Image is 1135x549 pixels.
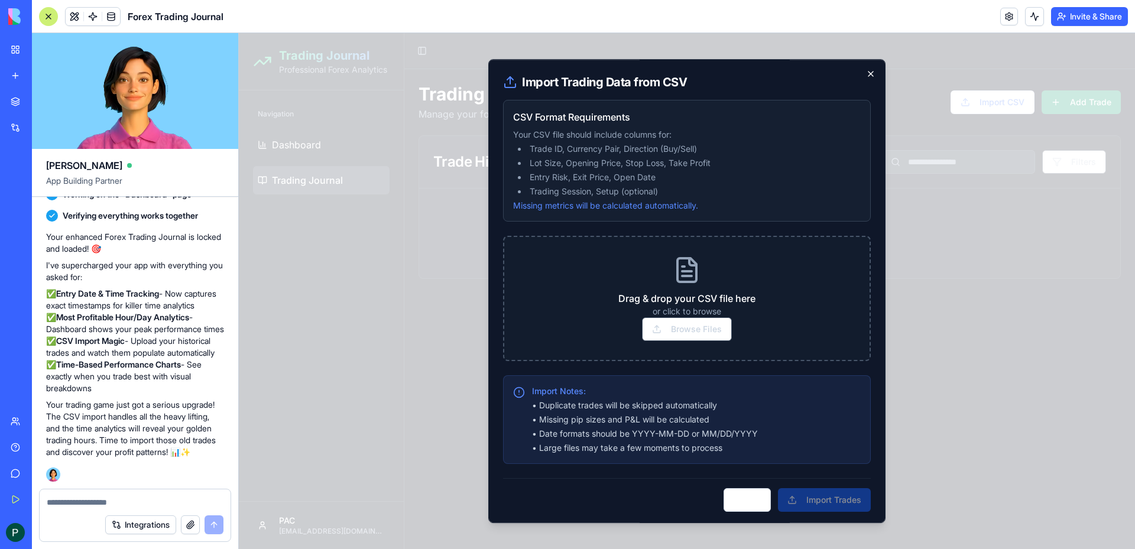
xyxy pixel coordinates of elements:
[274,167,622,178] p: Missing metrics will be calculated automatically.
[1051,7,1128,26] button: Invite & Share
[46,288,224,394] p: ✅ - Now captures exact timestamps for killer time analytics ✅ - Dashboard shows your peak perform...
[46,259,224,283] p: I've supercharged your app with everything you asked for:
[293,395,519,407] li: • Date formats should be YYYY-MM-DD or MM/DD/YYYY
[279,152,622,164] li: Trading Session, Setup (optional)
[403,284,493,308] button: Browse Files
[56,336,125,346] strong: CSV Import Magic
[279,124,622,136] li: Lot Size, Opening Price, Stop Loss, Take Profit
[274,96,622,108] p: Your CSV file should include columns for:
[293,409,519,421] li: • Large files may take a few moments to process
[284,258,612,272] p: Drag & drop your CSV file here
[485,455,532,479] button: Cancel
[293,352,519,364] p: Import Notes:
[63,210,198,222] span: Verifying everything works together
[128,9,223,24] span: Forex Trading Journal
[274,77,622,91] h3: CSV Format Requirements
[56,288,159,298] strong: Entry Date & Time Tracking
[46,175,224,196] span: App Building Partner
[8,8,82,25] img: logo
[279,138,622,150] li: Entry Risk, Exit Price, Open Date
[279,110,622,122] li: Trade ID, Currency Pair, Direction (Buy/Sell)
[284,272,612,284] p: or click to browse
[46,231,224,255] p: Your enhanced Forex Trading Journal is locked and loaded! 🎯
[46,467,60,482] img: Ella_00000_wcx2te.png
[6,523,25,542] img: ACg8ocJPSsF8bvJ3NCVKU4jHgP9AQZ_p4nQrrpHZpcDpndwvnjhpiw=s96-c
[56,312,189,322] strong: Most Profitable Hour/Day Analytics
[293,366,519,378] li: • Duplicate trades will be skipped automatically
[56,359,181,369] strong: Time-Based Performance Charts
[293,381,519,392] li: • Missing pip sizes and P&L will be calculated
[105,515,176,534] button: Integrations
[264,41,632,57] h2: Import Trading Data from CSV
[46,158,122,173] span: [PERSON_NAME]
[46,399,224,458] p: Your trading game just got a serious upgrade! The CSV import handles all the heavy lifting, and t...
